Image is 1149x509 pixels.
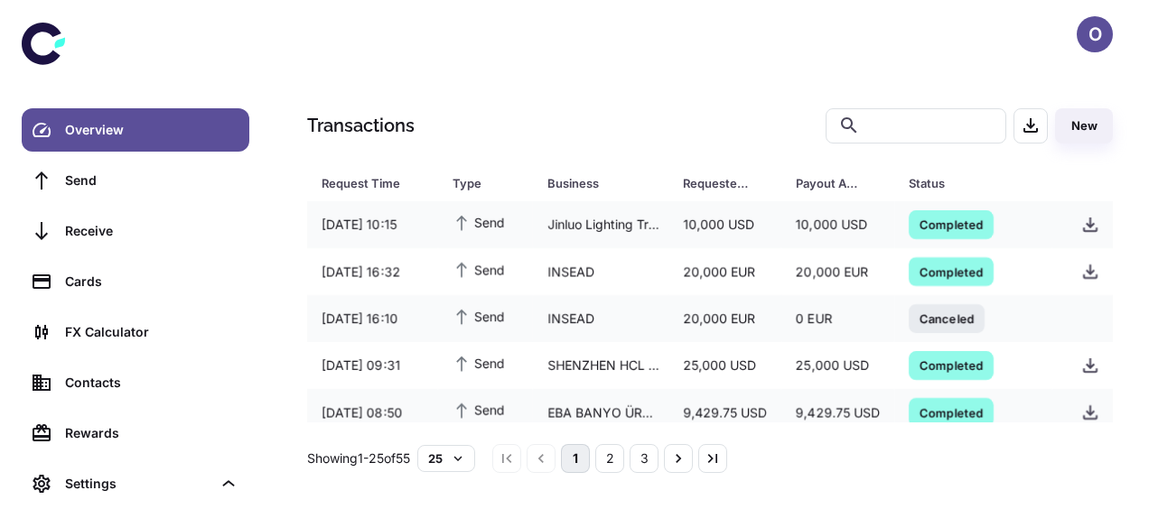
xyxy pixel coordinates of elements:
div: Jinluo Lighting Trading Co., Ltd [533,208,668,242]
a: Rewards [22,412,249,455]
div: [DATE] 09:31 [307,348,438,383]
div: Payout Amount [796,171,864,196]
a: Cards [22,260,249,303]
div: Request Time [322,171,407,196]
span: Canceled [909,309,985,327]
button: 25 [417,445,475,472]
div: Status [909,171,1022,196]
div: 9,429.75 USD [781,395,894,430]
div: 9,429.75 USD [668,395,781,430]
div: 20,000 EUR [781,255,894,289]
div: [DATE] 10:15 [307,208,438,242]
span: Send [453,259,505,279]
div: Overview [65,120,238,140]
div: SHENZHEN HCL LIGHTING CO., LTD [533,348,668,383]
span: Requested Amount [683,171,774,196]
span: Type [453,171,526,196]
p: Showing 1-25 of 55 [307,449,410,468]
div: [DATE] 16:10 [307,301,438,336]
div: [DATE] 16:32 [307,255,438,289]
span: Send [453,306,505,326]
div: Settings [22,462,249,505]
a: Receive [22,209,249,253]
span: Request Time [322,171,431,196]
div: Rewards [65,423,238,443]
button: Go to last page [698,444,727,473]
span: Completed [909,403,994,421]
div: Send [65,171,238,190]
button: Go to page 2 [595,444,624,473]
a: FX Calculator [22,310,249,354]
div: Settings [65,474,211,494]
span: Completed [909,215,994,233]
span: Send [453,353,505,373]
div: Type [453,171,502,196]
div: 20,000 EUR [668,301,781,336]
button: Go to page 3 [630,444,659,473]
span: Completed [909,262,994,280]
div: 0 EUR [781,301,894,336]
div: FX Calculator [65,322,238,342]
span: Completed [909,356,994,374]
button: page 1 [561,444,590,473]
span: Payout Amount [796,171,887,196]
div: Receive [65,221,238,241]
h1: Transactions [307,112,415,139]
div: 25,000 USD [668,348,781,383]
div: [DATE] 08:50 [307,395,438,430]
a: Contacts [22,361,249,404]
div: 25,000 USD [781,348,894,383]
button: New [1055,108,1113,143]
button: O [1077,16,1113,52]
span: Status [909,171,1045,196]
button: Go to next page [664,444,693,473]
div: Contacts [65,373,238,393]
span: Send [453,400,505,420]
nav: pagination navigation [490,444,730,473]
div: INSEAD [533,255,668,289]
div: EBA BANYO ÜRÜNLERİ SANAYİ VE TİCARET LİMİTED ŞİRKETİ [533,395,668,430]
span: Send [453,212,505,232]
div: 20,000 EUR [668,255,781,289]
div: Cards [65,272,238,292]
div: INSEAD [533,301,668,336]
a: Send [22,159,249,202]
div: 10,000 USD [781,208,894,242]
div: Requested Amount [683,171,751,196]
a: Overview [22,108,249,152]
div: 10,000 USD [668,208,781,242]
